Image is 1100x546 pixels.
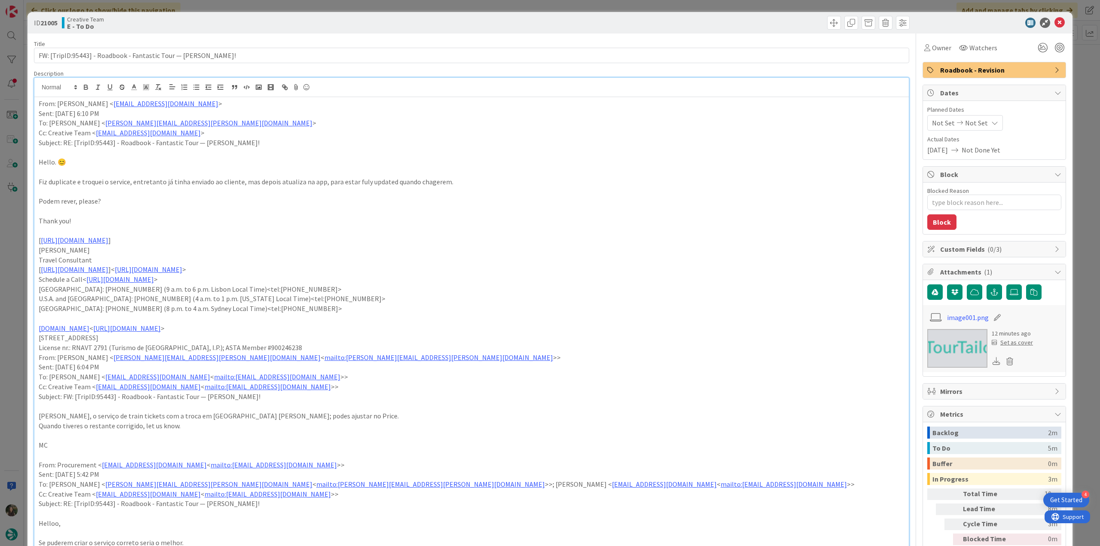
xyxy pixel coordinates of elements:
p: Podem rever, please? [39,196,904,206]
span: Creative Team [67,16,104,23]
a: [URL][DOMAIN_NAME] [115,265,182,274]
div: To Do [932,442,1048,454]
a: mailto:[PERSON_NAME][EMAIL_ADDRESS][PERSON_NAME][DOMAIN_NAME] [324,353,553,362]
a: [URL][DOMAIN_NAME] [41,236,108,244]
div: Backlog [932,427,1048,439]
div: 0m [1014,534,1057,545]
span: Attachments [940,267,1050,277]
p: Thank you! [39,216,904,226]
span: Description [34,70,64,77]
div: 2m [1048,427,1057,439]
p: From: [PERSON_NAME] < > [39,99,904,109]
span: ID [34,18,58,28]
span: Roadbook - Revision [940,65,1050,75]
a: mailto:[EMAIL_ADDRESS][DOMAIN_NAME] [205,490,331,498]
div: Buffer [932,458,1048,470]
span: Not Set [965,118,988,128]
p: To: [PERSON_NAME] < < >>; [PERSON_NAME] < < >> [39,479,904,489]
a: [DOMAIN_NAME] [39,324,89,332]
span: ( 1 ) [984,268,992,276]
p: Subject: RE: [TripID:95443] - Roadbook - Fantastic Tour — [PERSON_NAME]! [39,499,904,509]
div: Lead Time [963,503,1010,515]
p: [PERSON_NAME], o serviço de train tickets com a troca em [GEOGRAPHIC_DATA] [PERSON_NAME]; podes a... [39,411,904,421]
span: [DATE] [927,145,948,155]
div: 0m [1048,458,1057,470]
div: Cycle Time [963,519,1010,530]
span: Planned Dates [927,105,1061,114]
div: 8m [1014,503,1057,515]
p: To: [PERSON_NAME] < > [39,118,904,128]
a: [PERSON_NAME][EMAIL_ADDRESS][PERSON_NAME][DOMAIN_NAME] [105,119,312,127]
label: Title [34,40,45,48]
span: Block [940,169,1050,180]
div: Total Time [963,488,1010,500]
p: Fiz duplicate e troquei o service, entretanto já tinha enviado ao cliente, mas depois atualiza na... [39,177,904,187]
a: [URL][DOMAIN_NAME] [86,275,154,284]
a: [PERSON_NAME][EMAIL_ADDRESS][PERSON_NAME][DOMAIN_NAME] [105,480,312,488]
a: [EMAIL_ADDRESS][DOMAIN_NAME] [612,480,717,488]
a: [EMAIL_ADDRESS][DOMAIN_NAME] [96,128,201,137]
a: [URL][DOMAIN_NAME] [41,265,108,274]
div: 10m [1014,488,1057,500]
p: Cc: Creative Team < < >> [39,489,904,499]
span: Not Set [932,118,955,128]
div: 4 [1082,491,1089,498]
div: 3m [1048,473,1057,485]
p: Cc: Creative Team < > [39,128,904,138]
label: Blocked Reason [927,187,969,195]
a: [EMAIL_ADDRESS][DOMAIN_NAME] [105,372,210,381]
p: [ ] [39,235,904,245]
a: mailto:[EMAIL_ADDRESS][DOMAIN_NAME] [721,480,847,488]
p: Hello. 😊 [39,157,904,167]
div: Download [992,356,1001,367]
p: [GEOGRAPHIC_DATA]: [PHONE_NUMBER] (8 p.m. to 4 a.m. Sydney Local Time)<tel:[PHONE_NUMBER]> [39,304,904,314]
p: License nr.: RNAVT 2791 (Turismo de [GEOGRAPHIC_DATA], I.P.); ASTA Member #900246238 [39,343,904,353]
div: 12 minutes ago [992,329,1033,338]
button: Block [927,214,956,230]
a: [PERSON_NAME][EMAIL_ADDRESS][PERSON_NAME][DOMAIN_NAME] [113,353,321,362]
span: Dates [940,88,1050,98]
a: [EMAIL_ADDRESS][DOMAIN_NAME] [96,490,201,498]
p: Subject: FW: [TripID:95443] - Roadbook - Fantastic Tour — [PERSON_NAME]! [39,392,904,402]
p: [PERSON_NAME] [39,245,904,255]
div: Get Started [1050,496,1082,504]
input: type card name here... [34,48,909,63]
div: Open Get Started checklist, remaining modules: 4 [1043,493,1089,507]
p: < > [39,323,904,333]
span: Not Done Yet [962,145,1000,155]
b: E - To Do [67,23,104,30]
a: [EMAIL_ADDRESS][DOMAIN_NAME] [96,382,201,391]
p: [GEOGRAPHIC_DATA]: [PHONE_NUMBER] (9 a.m. to 6 p.m. Lisbon Local Time)<tel:[PHONE_NUMBER]> [39,284,904,294]
span: Watchers [969,43,997,53]
a: [EMAIL_ADDRESS][DOMAIN_NAME] [113,99,218,108]
p: U.S.A. and [GEOGRAPHIC_DATA]: [PHONE_NUMBER] (4 a.m. to 1 p.m. [US_STATE] Local Time)<tel:[PHONE_... [39,294,904,304]
p: Sent: [DATE] 6:10 PM [39,109,904,119]
span: Mirrors [940,386,1050,397]
p: From: Procurement < < >> [39,460,904,470]
div: In Progress [932,473,1048,485]
b: 21005 [40,18,58,27]
div: 3m [1014,519,1057,530]
p: From: [PERSON_NAME] < < >> [39,353,904,363]
div: 5m [1048,442,1057,454]
div: Blocked Time [963,534,1010,545]
p: Cc: Creative Team < < >> [39,382,904,392]
p: Subject: RE: [TripID:95443] - Roadbook - Fantastic Tour — [PERSON_NAME]! [39,138,904,148]
a: [EMAIL_ADDRESS][DOMAIN_NAME] [102,461,207,469]
p: Sent: [DATE] 5:42 PM [39,470,904,479]
p: To: [PERSON_NAME] < < >> [39,372,904,382]
span: Support [18,1,39,12]
p: Schedule a Call< > [39,275,904,284]
p: Sent: [DATE] 6:04 PM [39,362,904,372]
span: Custom Fields [940,244,1050,254]
span: Metrics [940,409,1050,419]
a: mailto:[PERSON_NAME][EMAIL_ADDRESS][PERSON_NAME][DOMAIN_NAME] [316,480,545,488]
span: ( 0/3 ) [987,245,1002,253]
p: Helloo, [39,519,904,528]
div: Set as cover [992,338,1033,347]
a: mailto:[EMAIL_ADDRESS][DOMAIN_NAME] [205,382,331,391]
a: image001.png [947,312,989,323]
a: [URL][DOMAIN_NAME] [93,324,161,332]
p: Travel Consultant [39,255,904,265]
p: Quando tiveres o restante corrigido, let us know. [39,421,904,431]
